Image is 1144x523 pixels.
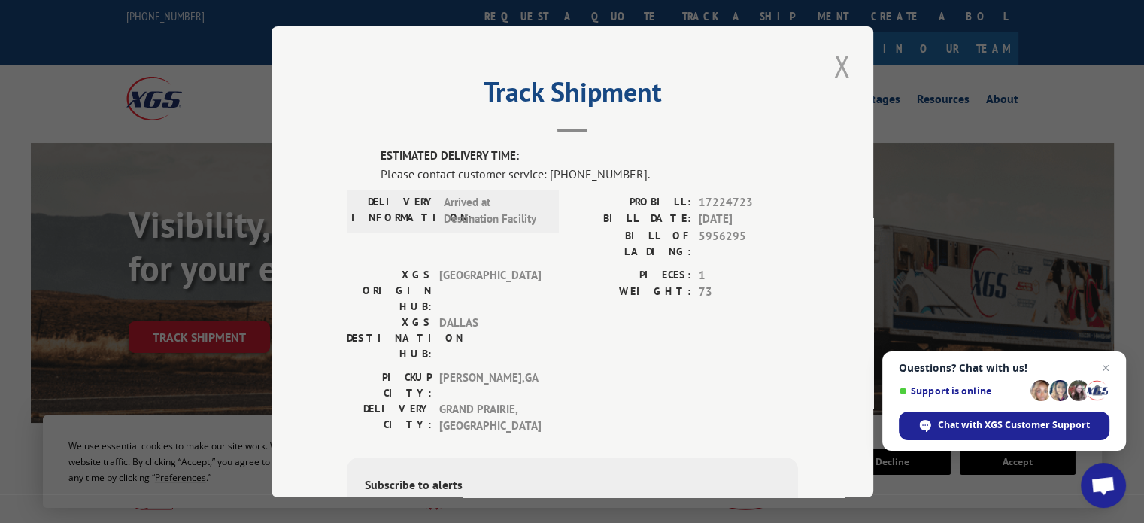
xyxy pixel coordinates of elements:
[899,412,1109,440] span: Chat with XGS Customer Support
[572,193,691,211] label: PROBILL:
[347,400,432,434] label: DELIVERY CITY:
[439,400,541,434] span: GRAND PRAIRIE , [GEOGRAPHIC_DATA]
[699,284,798,301] span: 73
[347,369,432,400] label: PICKUP CITY:
[381,147,798,165] label: ESTIMATED DELIVERY TIME:
[347,81,798,110] h2: Track Shipment
[1081,463,1126,508] a: Open chat
[351,193,436,227] label: DELIVERY INFORMATION:
[439,266,541,314] span: [GEOGRAPHIC_DATA]
[938,418,1090,432] span: Chat with XGS Customer Support
[572,266,691,284] label: PIECES:
[572,211,691,228] label: BILL DATE:
[699,227,798,259] span: 5956295
[365,475,780,497] div: Subscribe to alerts
[347,266,432,314] label: XGS ORIGIN HUB:
[572,227,691,259] label: BILL OF LADING:
[381,164,798,182] div: Please contact customer service: [PHONE_NUMBER].
[699,193,798,211] span: 17224723
[439,314,541,361] span: DALLAS
[699,266,798,284] span: 1
[899,385,1025,397] span: Support is online
[347,314,432,361] label: XGS DESTINATION HUB:
[899,362,1109,374] span: Questions? Chat with us!
[439,369,541,400] span: [PERSON_NAME] , GA
[572,284,691,301] label: WEIGHT:
[699,211,798,228] span: [DATE]
[444,193,545,227] span: Arrived at Destination Facility
[829,45,854,87] button: Close modal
